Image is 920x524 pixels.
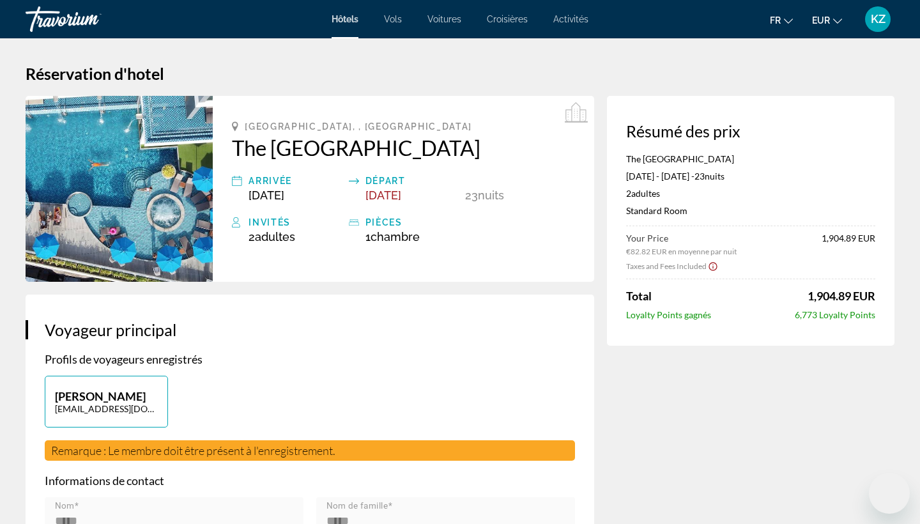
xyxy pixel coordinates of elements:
span: nuits [478,189,504,202]
span: €82.82 EUR en moyenne par nuit [626,247,737,256]
div: Départ [365,173,459,189]
h1: Réservation d'hotel [26,64,894,83]
a: Activités [553,14,588,24]
a: Travorium [26,3,153,36]
a: Hôtels [332,14,358,24]
a: Vols [384,14,402,24]
span: 23 [465,189,478,202]
div: Invités [249,215,342,230]
p: Profils de voyageurs enregistrés [45,352,575,366]
h3: Résumé des prix [626,121,875,141]
span: EUR [812,15,830,26]
p: Informations de contact [45,474,575,488]
span: Remarque : Le membre doit être présent à l'enregistrement. [51,443,335,458]
span: [DATE] [365,189,401,202]
div: Arrivée [249,173,342,189]
span: 2 [626,188,660,199]
a: Croisières [487,14,528,24]
span: KZ [871,13,885,26]
button: Show Taxes and Fees breakdown [626,259,718,272]
button: User Menu [861,6,894,33]
p: The [GEOGRAPHIC_DATA] [626,153,875,164]
span: Adultes [255,230,295,243]
p: Standard Room [626,205,875,216]
button: Show Taxes and Fees disclaimer [708,260,718,272]
span: fr [770,15,781,26]
mat-label: Nom [55,501,75,511]
span: [DATE] [249,189,284,202]
div: pièces [365,215,459,230]
p: [DATE] - [DATE] - [626,171,875,181]
span: 23 [694,171,705,181]
button: Change currency [812,11,842,29]
h3: Voyageur principal [45,320,575,339]
span: [GEOGRAPHIC_DATA], , [GEOGRAPHIC_DATA] [245,121,472,132]
span: Adultes [631,188,660,199]
mat-label: Nom de famille [326,501,388,511]
span: Your Price [626,233,737,243]
span: Taxes and Fees Included [626,261,707,271]
a: Voitures [427,14,461,24]
span: 1,904.89 EUR [822,233,875,256]
span: 1 [365,230,420,243]
a: The [GEOGRAPHIC_DATA] [232,135,575,160]
span: Loyalty Points gagnés [626,309,711,320]
iframe: Bouton de lancement de la fenêtre de messagerie [869,473,910,514]
span: 6,773 Loyalty Points [795,309,875,320]
p: [PERSON_NAME] [55,389,158,403]
span: Chambre [371,230,420,243]
span: nuits [705,171,724,181]
span: 1,904.89 EUR [808,289,875,303]
button: Change language [770,11,793,29]
button: [PERSON_NAME][EMAIL_ADDRESS][DOMAIN_NAME] [45,376,168,428]
span: Total [626,289,652,303]
p: [EMAIL_ADDRESS][DOMAIN_NAME] [55,403,158,414]
span: 2 [249,230,295,243]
